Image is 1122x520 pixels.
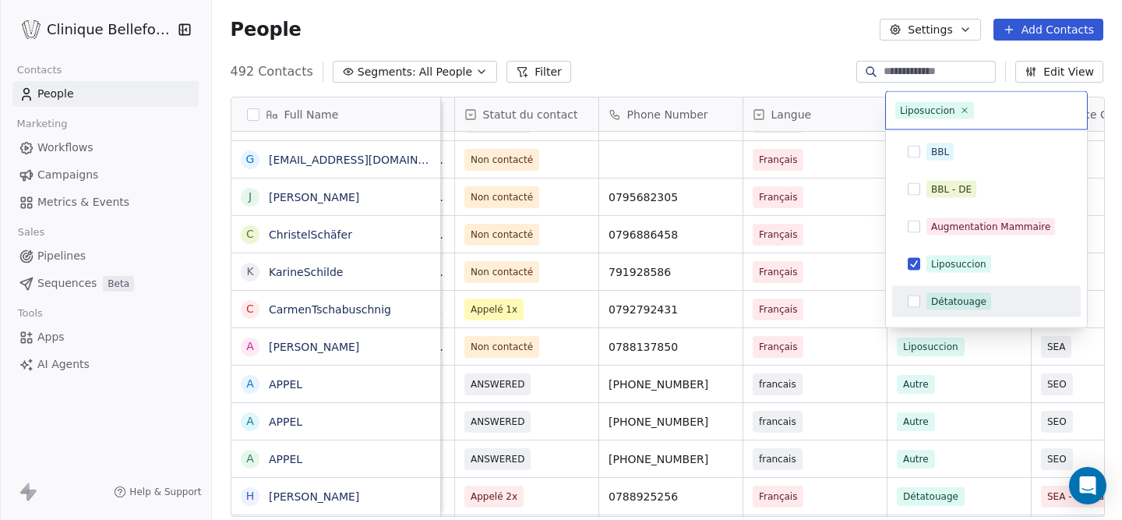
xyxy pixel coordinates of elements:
div: Liposuccion [931,257,986,271]
div: Détatouage [931,295,986,309]
div: Liposuccion [900,104,955,118]
div: BBL - DE [931,182,972,196]
div: Suggestions [892,136,1081,430]
div: Augmentation Mammaire [931,220,1050,234]
div: BBL [931,145,949,159]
